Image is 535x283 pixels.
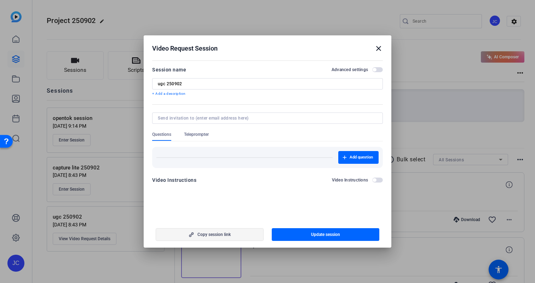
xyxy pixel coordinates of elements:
div: Video Instructions [152,176,196,184]
h2: Advanced settings [332,67,368,73]
span: Copy session link [197,232,231,237]
h2: Video Instructions [332,177,368,183]
div: Session name [152,65,186,74]
span: Teleprompter [184,132,209,137]
input: Enter Session Name [158,81,377,87]
button: Copy session link [156,228,264,241]
mat-icon: close [374,44,383,53]
button: Add question [338,151,379,164]
p: + Add a description [152,91,383,97]
span: Questions [152,132,171,137]
input: Send invitation to (enter email address here) [158,115,374,121]
div: Video Request Session [152,44,383,53]
button: Update session [272,228,380,241]
span: Update session [311,232,340,237]
span: Add question [350,155,373,160]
